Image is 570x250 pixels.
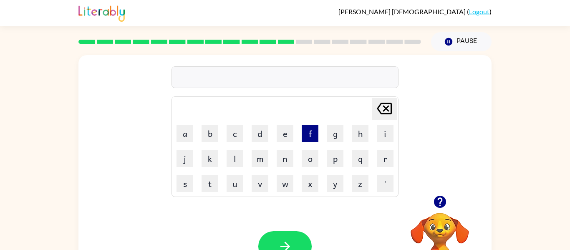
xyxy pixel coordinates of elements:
button: d [252,125,268,142]
button: q [352,150,368,167]
button: a [177,125,193,142]
div: ( ) [338,8,492,15]
button: j [177,150,193,167]
button: e [277,125,293,142]
button: i [377,125,393,142]
button: v [252,175,268,192]
button: h [352,125,368,142]
button: o [302,150,318,167]
button: r [377,150,393,167]
span: [PERSON_NAME] [DEMOGRAPHIC_DATA] [338,8,467,15]
button: y [327,175,343,192]
button: x [302,175,318,192]
button: u [227,175,243,192]
button: ' [377,175,393,192]
button: z [352,175,368,192]
a: Logout [469,8,489,15]
button: w [277,175,293,192]
img: Literably [78,3,125,22]
button: s [177,175,193,192]
button: p [327,150,343,167]
button: l [227,150,243,167]
button: g [327,125,343,142]
button: n [277,150,293,167]
button: Pause [431,32,492,51]
button: k [202,150,218,167]
button: b [202,125,218,142]
button: m [252,150,268,167]
button: f [302,125,318,142]
button: c [227,125,243,142]
button: t [202,175,218,192]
